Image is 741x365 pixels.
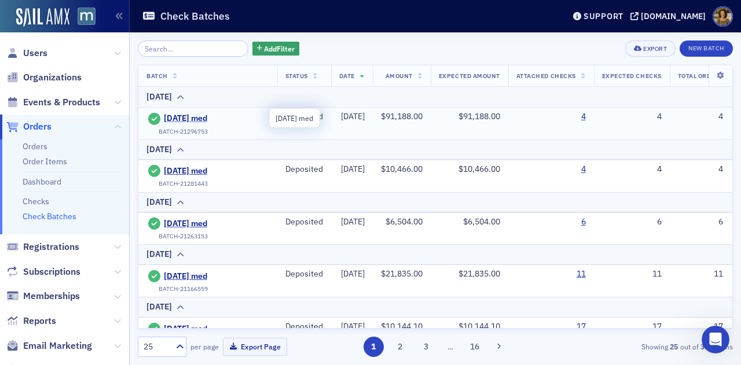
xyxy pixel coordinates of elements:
[581,164,586,175] a: 4
[23,266,80,278] span: Subscriptions
[164,324,269,334] a: [DATE] med
[602,322,662,332] div: 17
[6,120,52,133] a: Orders
[146,91,172,103] div: [DATE]
[6,96,100,109] a: Events & Products
[159,285,208,293] div: BATCH-21166559
[23,315,56,327] span: Reports
[252,42,300,56] button: AddFilter
[160,9,230,23] h1: Check Batches
[78,8,96,25] img: SailAMX
[581,217,586,227] a: 6
[341,111,365,121] span: [DATE]
[223,338,287,356] button: Export Page
[680,42,733,53] a: New Batch
[668,341,680,352] strong: 25
[190,341,219,352] label: per page
[146,196,172,208] div: [DATE]
[643,46,667,52] div: Export
[16,287,42,296] span: Home
[159,180,208,187] div: BATCH-21281443
[23,176,61,187] a: Dashboard
[264,43,295,54] span: Add Filter
[678,322,723,332] div: 17
[678,72,723,80] span: Total Orders
[58,259,116,305] button: Messages
[69,8,96,27] a: View Homepage
[146,248,172,260] div: [DATE]
[116,259,174,305] button: Tickets
[285,322,323,332] div: Deposited
[164,113,269,124] a: [DATE] med
[164,166,269,176] span: [DATE] med
[138,40,248,57] input: Search…
[174,259,232,305] button: Help
[23,196,49,207] a: Checks
[390,337,410,357] button: 2
[285,269,323,279] div: Deposited
[131,287,159,296] span: Tickets
[16,8,69,27] a: SailAMX
[285,164,323,175] div: Deposited
[6,71,82,84] a: Organizations
[168,19,191,42] img: Profile image for Aidan
[581,112,586,122] a: 4
[23,290,80,303] span: Memberships
[12,186,219,229] div: Status: All Systems OperationalUpdated [DATE] 06:21 EDT
[24,158,193,170] div: We typically reply in under 15 minutes
[6,340,92,352] a: Email Marketing
[416,337,436,357] button: 3
[584,11,623,21] div: Support
[23,82,208,102] p: Hi [PERSON_NAME]
[442,341,458,352] span: …
[577,269,586,279] a: 11
[47,209,156,218] span: Updated [DATE] 06:21 EDT
[364,337,384,357] button: 1
[47,196,208,208] div: Status: All Systems Operational
[713,6,733,27] span: Profile
[23,47,47,60] span: Users
[23,71,82,84] span: Organizations
[386,216,423,227] span: $6,504.00
[699,341,715,352] strong: 382
[146,143,172,156] div: [DATE]
[23,102,208,121] p: How can we help?
[602,112,662,122] div: 4
[341,321,365,331] span: [DATE]
[630,12,710,20] button: [DOMAIN_NAME]
[6,241,79,253] a: Registrations
[386,72,413,80] span: Amount
[341,268,365,279] span: [DATE]
[678,217,723,227] div: 6
[465,337,485,357] button: 16
[641,11,706,21] div: [DOMAIN_NAME]
[702,326,729,353] iframe: Intercom live chat
[164,219,269,229] a: [DATE] med
[285,72,308,80] span: Status
[23,120,52,133] span: Orders
[199,19,220,39] div: Close
[12,136,220,180] div: Send us a messageWe typically reply in under 15 minutes
[23,141,47,152] a: Orders
[193,287,212,296] span: Help
[577,322,586,332] a: 17
[341,216,365,227] span: [DATE]
[680,40,733,57] button: New Batch
[458,111,500,121] span: $91,188.00
[23,96,100,109] span: Events & Products
[164,271,269,282] a: [DATE] med
[381,268,423,279] span: $21,835.00
[381,321,423,331] span: $10,144.10
[458,268,500,279] span: $21,835.00
[146,72,168,80] span: Batch
[23,156,67,167] a: Order Items
[602,269,662,279] div: 11
[678,164,723,175] div: 4
[602,72,662,80] span: Expected Checks
[6,315,56,327] a: Reports
[381,111,423,121] span: $91,188.00
[458,321,500,331] span: $10,144.10
[285,217,323,227] div: Deposited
